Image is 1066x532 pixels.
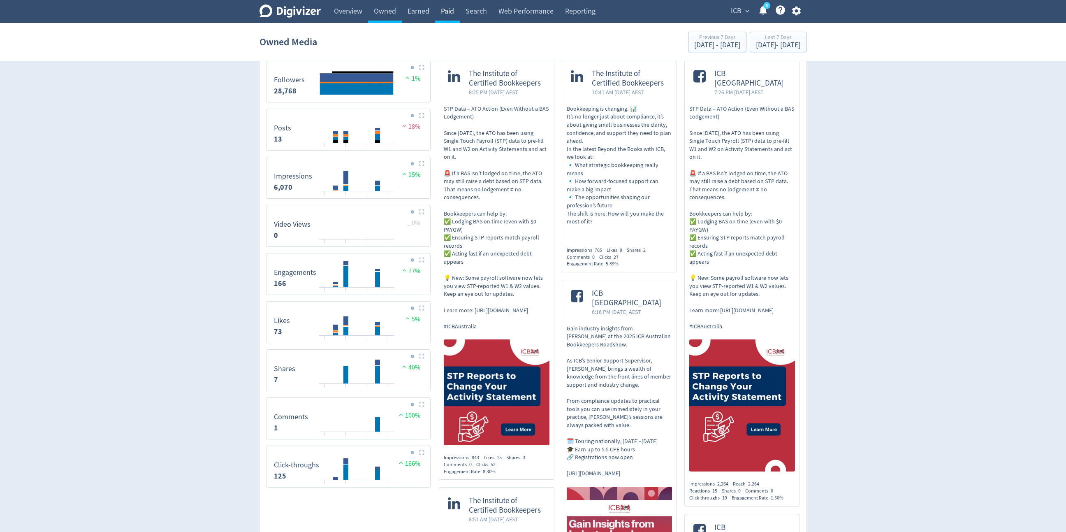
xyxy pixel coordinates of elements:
svg: Shares 0 [270,353,427,388]
text: 10/08 [362,146,373,152]
span: 100% [397,411,420,420]
strong: 28,768 [274,86,297,96]
text: 12/08 [383,339,394,344]
dt: Engagements [274,268,316,277]
text: 10/08 [362,435,373,441]
div: [DATE] - [DATE] [756,42,800,49]
text: 12/08 [383,242,394,248]
span: _ 0% [407,219,420,227]
text: 06/08 [320,290,330,296]
text: 06/08 [320,435,330,441]
span: ICB [GEOGRAPHIC_DATA] [592,289,668,308]
strong: 7 [274,375,278,385]
div: [DATE] - [DATE] [694,42,740,49]
text: 12/08 [383,483,394,489]
button: Last 7 Days[DATE]- [DATE] [750,32,806,52]
img: Placeholder [419,353,424,359]
button: ICB [728,5,751,18]
div: Shares [722,488,745,495]
div: Shares [506,454,530,461]
span: 9 [620,247,622,253]
div: Engagement Rate [732,495,788,502]
div: Comments [567,254,599,261]
span: 166% [397,460,420,468]
svg: Video Views 0 [270,209,427,243]
p: Bookkeeping is changing. 📊 It’s no longer just about compliance, it’s about giving small business... [567,105,672,226]
text: 06/08 [320,387,330,393]
text: 10/08 [362,290,373,296]
img: positive-performance.svg [397,411,405,418]
strong: 13 [274,134,282,144]
span: 2,264 [717,481,728,487]
img: positive-performance.svg [400,267,408,273]
img: negative-performance.svg [400,123,408,129]
img: Placeholder [419,65,424,70]
div: Clicks [476,461,500,468]
text: 06/08 [320,194,330,200]
span: 15 [497,454,502,461]
div: Previous 7 Days [694,35,740,42]
svg: Engagements 0 [270,257,427,291]
text: 08/08 [341,194,351,200]
img: Placeholder [419,209,424,214]
span: 0 [469,461,472,468]
dt: Click-throughs [274,460,319,470]
p: STP Data = ATO Action (Even Without a BAS Lodgement) Since [DATE], the ATO has been using Single ... [689,105,795,331]
text: 08/08 [341,242,351,248]
div: Likes [607,247,627,254]
span: 1% [403,74,420,83]
span: expand_more [744,7,751,15]
span: 10:41 AM [DATE] AEST [592,88,668,96]
text: 12/08 [383,387,394,393]
dt: Posts [274,123,291,133]
img: positive-performance.svg [400,363,408,369]
text: 10/08 [362,242,373,248]
span: 8:25 PM [DATE] AEST [469,88,545,96]
img: positive-performance.svg [403,315,412,321]
span: 7:26 PM [DATE] AEST [714,88,791,96]
div: Clicks [599,254,623,261]
span: 5.39% [606,260,619,267]
span: The Institute of Certified Bookkeepers [469,69,545,88]
strong: 166 [274,279,286,288]
span: 0 [592,254,595,260]
button: Previous 7 Days[DATE] - [DATE] [688,32,746,52]
text: 08/08 [341,483,351,489]
h1: Owned Media [260,29,317,55]
span: The Institute of Certified Bookkeepers [592,69,668,88]
text: 12/08 [383,435,394,441]
text: 06/08 [320,339,330,344]
svg: Posts 3 [270,112,427,147]
dt: Likes [274,316,290,325]
svg: Click-throughs 0 [270,449,427,484]
text: 10/08 [362,339,373,344]
span: ICB [731,5,742,18]
div: Engagement Rate [567,260,623,267]
dt: Video Views [274,220,311,229]
img: https://media.cf.digivizer.com/images/linkedin-127897832-urn:li:share:7359530071155462144-003f5ea... [444,339,549,445]
span: 2,264 [748,481,759,487]
span: 8.30% [483,468,496,475]
div: Engagement Rate [444,468,500,475]
dt: Comments [274,412,308,422]
p: STP Data = ATO Action (Even Without a BAS Lodgement) Since [DATE], the ATO has been using Single ... [444,105,549,331]
img: Placeholder [419,402,424,407]
span: 0 [738,488,741,494]
span: 5% [403,315,420,323]
div: Comments [745,488,778,495]
text: 08/08 [341,339,351,344]
span: 6:16 PM [DATE] AEST [592,308,668,316]
div: Impressions [689,481,733,488]
span: The Institute of Certified Bookkeepers [469,496,545,515]
span: 77% [400,267,420,275]
text: 08/08 [341,290,351,296]
span: 40% [400,363,420,372]
text: 08/08 [341,387,351,393]
svg: Comments 0 [270,401,427,436]
a: ICB [GEOGRAPHIC_DATA]7:26 PM [DATE] AESTSTP Data = ATO Action (Even Without a BAS Lodgement) Sinc... [685,60,799,474]
a: The Institute of Certified Bookkeepers10:41 AM [DATE] AESTBookkeeping is changing. 📊 It’s no long... [562,60,677,240]
svg: Impressions 74 [270,160,427,195]
img: positive-performance.svg [397,460,405,466]
span: 843 [472,454,479,461]
span: 1.50% [771,495,783,501]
